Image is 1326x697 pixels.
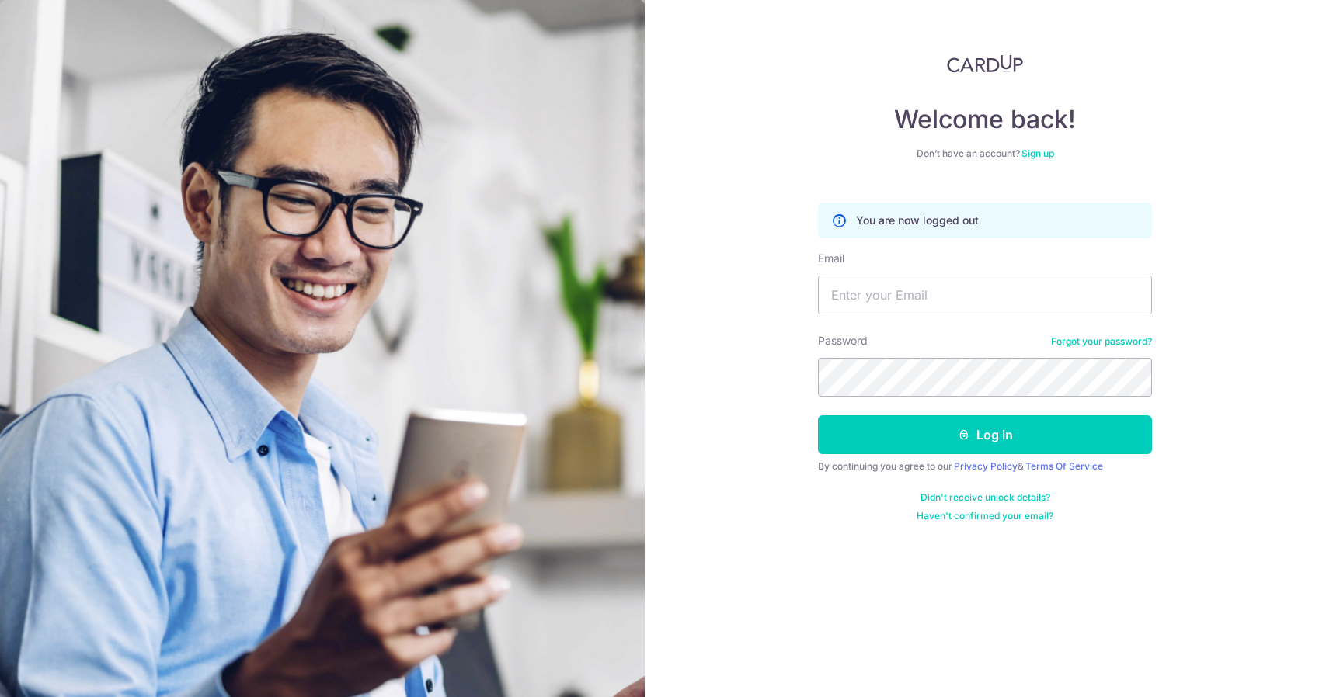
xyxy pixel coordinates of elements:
[917,510,1053,522] a: Haven't confirmed your email?
[1025,460,1103,472] a: Terms Of Service
[818,276,1152,314] input: Enter your Email
[818,415,1152,454] button: Log in
[818,460,1152,473] div: By continuing you agree to our &
[954,460,1018,472] a: Privacy Policy
[818,147,1152,160] div: Don’t have an account?
[947,54,1023,73] img: CardUp Logo
[818,104,1152,135] h4: Welcome back!
[921,491,1050,504] a: Didn't receive unlock details?
[818,251,844,266] label: Email
[818,333,868,348] label: Password
[1051,335,1152,348] a: Forgot your password?
[856,213,979,228] p: You are now logged out
[1021,147,1054,159] a: Sign up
